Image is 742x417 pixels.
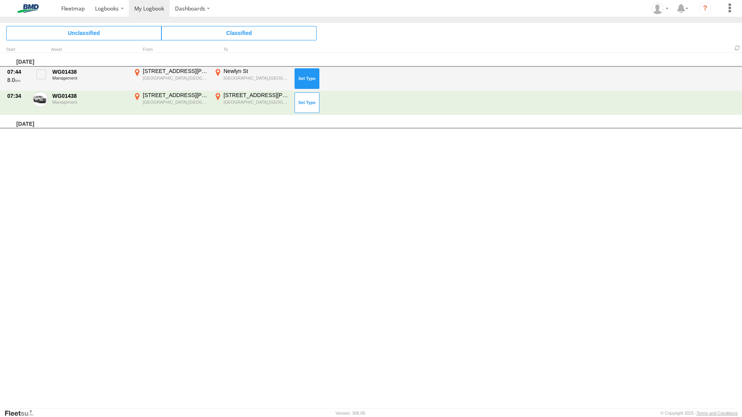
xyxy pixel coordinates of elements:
[132,48,210,52] div: From
[143,92,208,99] div: [STREET_ADDRESS][PERSON_NAME]
[213,68,290,90] label: Click to View Event Location
[132,92,210,114] label: Click to View Event Location
[224,75,289,81] div: [GEOGRAPHIC_DATA],[GEOGRAPHIC_DATA]
[51,48,129,52] div: Asset
[699,2,711,15] i: ?
[661,411,738,415] div: © Copyright 2025 -
[649,3,671,14] div: Tony Tanna
[52,100,128,104] div: Management
[161,26,317,40] span: Click to view Classified Trips
[295,68,319,89] button: Click to Set
[52,76,128,80] div: Management
[224,68,289,75] div: Newlyn St
[7,92,28,99] div: 07:34
[295,92,319,113] button: Click to Set
[7,76,28,83] div: 8.0
[143,75,208,81] div: [GEOGRAPHIC_DATA],[GEOGRAPHIC_DATA]
[213,92,290,114] label: Click to View Event Location
[52,92,128,99] div: WG01438
[6,48,29,52] div: Click to Sort
[697,411,738,415] a: Terms and Conditions
[8,4,48,13] img: bmd-logo.svg
[6,26,161,40] span: Click to view Unclassified Trips
[143,99,208,105] div: [GEOGRAPHIC_DATA],[GEOGRAPHIC_DATA]
[143,68,208,75] div: [STREET_ADDRESS][PERSON_NAME]
[7,68,28,75] div: 07:44
[733,44,742,52] span: Refresh
[336,411,365,415] div: Version: 306.00
[224,99,289,105] div: [GEOGRAPHIC_DATA],[GEOGRAPHIC_DATA]
[224,92,289,99] div: [STREET_ADDRESS][PERSON_NAME]
[52,68,128,75] div: WG01438
[132,68,210,90] label: Click to View Event Location
[213,48,290,52] div: To
[4,409,40,417] a: Visit our Website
